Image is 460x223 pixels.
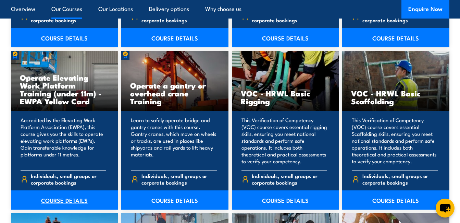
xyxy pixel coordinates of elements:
a: COURSE DETAILS [232,28,339,47]
span: Individuals, small groups or corporate bookings [141,10,217,23]
a: COURSE DETAILS [121,28,228,47]
a: COURSE DETAILS [11,28,118,47]
button: chat-button [436,199,455,218]
span: Individuals, small groups or corporate bookings [31,10,106,23]
p: This Verification of Competency (VOC) course covers essential Scaffolding skills, ensuring you me... [352,117,438,165]
span: Individuals, small groups or corporate bookings [362,173,438,186]
h3: Operate a gantry or overhead crane Training [130,81,220,105]
a: COURSE DETAILS [121,190,228,210]
p: Learn to safely operate bridge and gantry cranes with this course. Gantry cranes, which move on w... [131,117,217,165]
span: Individuals, small groups or corporate bookings [31,173,106,186]
a: COURSE DETAILS [232,190,339,210]
a: COURSE DETAILS [342,28,449,47]
h3: VOC - HRWL Basic Rigging [241,89,330,105]
span: Individuals, small groups or corporate bookings [252,10,327,23]
span: Individuals, small groups or corporate bookings [141,173,217,186]
span: Individuals, small groups or corporate bookings [362,10,438,23]
span: Individuals, small groups or corporate bookings [252,173,327,186]
a: COURSE DETAILS [342,190,449,210]
h3: Operate Elevating Work Platform Training (under 11m) - EWPA Yellow Card [20,73,109,105]
p: Accredited by the Elevating Work Platform Association (EWPA), this course gives you the skills to... [21,117,107,165]
a: COURSE DETAILS [11,190,118,210]
h3: VOC - HRWL Basic Scaffolding [351,89,440,105]
p: This Verification of Competency (VOC) course covers essential rigging skills, ensuring you meet n... [241,117,327,165]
